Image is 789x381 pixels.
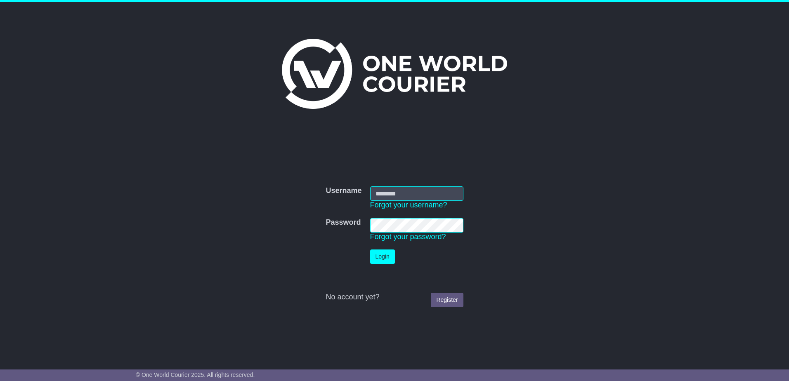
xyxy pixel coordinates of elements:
label: Username [326,186,361,195]
div: No account yet? [326,293,463,302]
img: One World [282,39,507,109]
span: © One World Courier 2025. All rights reserved. [136,372,255,378]
label: Password [326,218,361,227]
a: Forgot your password? [370,233,446,241]
a: Register [431,293,463,307]
button: Login [370,249,395,264]
a: Forgot your username? [370,201,447,209]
